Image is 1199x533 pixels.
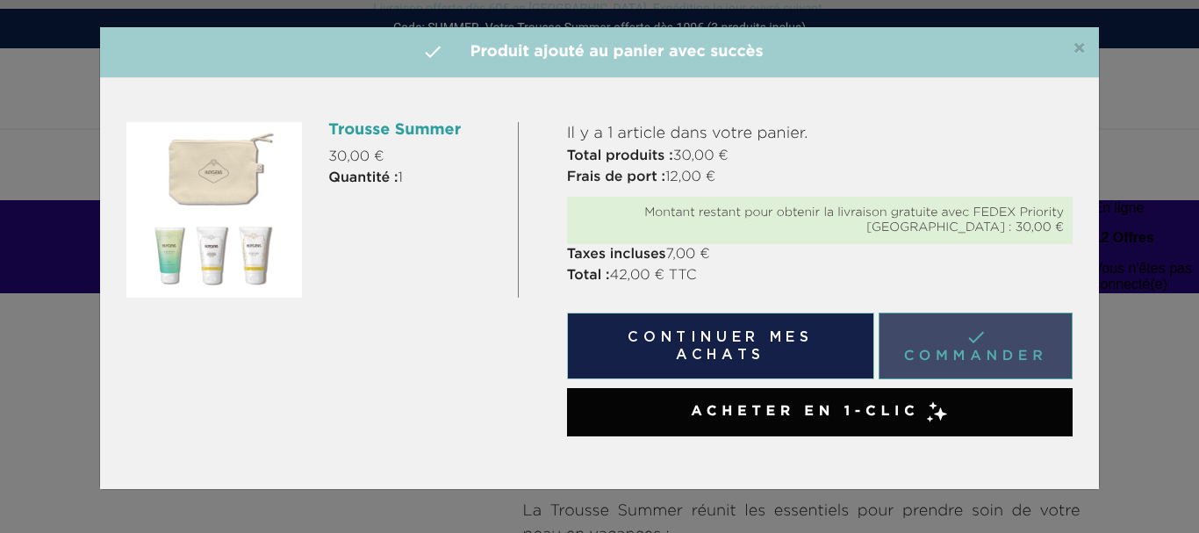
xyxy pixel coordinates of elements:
p: 12,00 € [567,167,1073,188]
span: × [1073,39,1086,60]
strong: Quantité : [328,171,398,185]
p: 30,00 € [567,146,1073,167]
p: 7,00 € [567,244,1073,265]
h6: Trousse Summer [328,122,504,140]
button: Continuer mes achats [567,313,874,379]
strong: Total : [567,269,610,283]
strong: Taxes incluses [567,248,666,262]
a: Commander [879,313,1073,379]
strong: Frais de port : [567,170,665,184]
p: 42,00 € TTC [567,265,1073,286]
h4: Produit ajouté au panier avec succès [113,40,1086,64]
p: Il y a 1 article dans votre panier. [567,122,1073,146]
button: Close [1073,39,1086,60]
p: 30,00 € [328,147,504,168]
strong: Total produits : [567,149,673,163]
p: 1 [328,168,504,189]
i:  [422,41,443,62]
div: Montant restant pour obtenir la livraison gratuite avec FEDEX Priority [GEOGRAPHIC_DATA] : 30,00 € [576,205,1064,235]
